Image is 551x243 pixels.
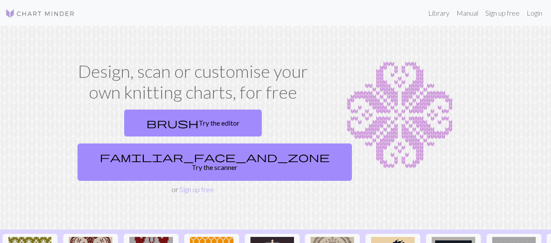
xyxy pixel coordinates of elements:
a: Login [523,4,546,22]
a: Try the editor [124,110,262,136]
h1: Design, scan or customise your own knitting charts, for free [74,61,312,103]
span: familiar_face_and_zone [100,151,330,163]
a: Sign up free [179,185,214,193]
a: Sign up free [482,4,523,22]
a: Manual [453,4,482,22]
span: brush [146,117,199,129]
div: or [74,106,312,195]
img: Chart example [322,61,477,170]
a: Try the scanner [78,143,352,181]
img: Logo [5,8,75,19]
a: Library [425,4,453,22]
